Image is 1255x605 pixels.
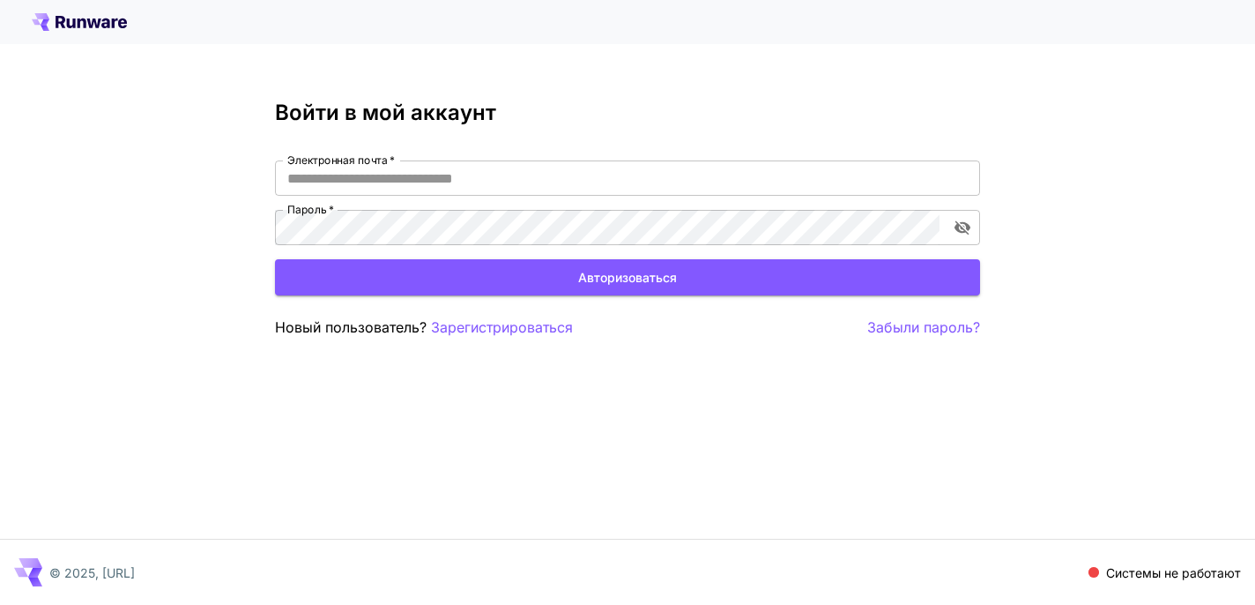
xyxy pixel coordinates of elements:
font: Пароль [287,203,326,216]
button: Авторизоваться [275,259,980,295]
font: Войти в мой аккаунт [275,100,496,125]
font: Забыли пароль? [867,318,980,336]
font: Новый пользователь? [275,318,427,336]
font: © 2025, [URL] [49,565,135,580]
button: Зарегистрироваться [431,317,573,339]
font: Системы не работают [1106,565,1241,580]
font: Электронная почта [287,153,387,167]
font: Зарегистрироваться [431,318,573,336]
button: Забыли пароль? [867,317,980,339]
font: Авторизоваться [578,270,677,285]
button: включить видимость пароля [947,212,978,243]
